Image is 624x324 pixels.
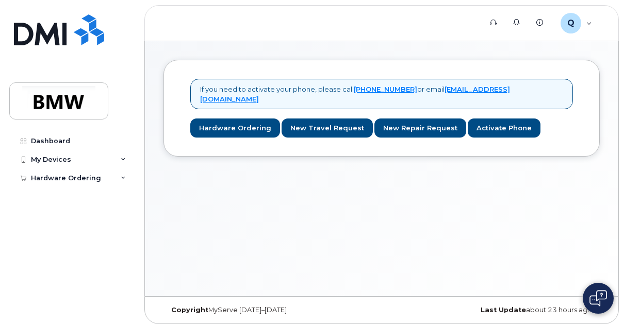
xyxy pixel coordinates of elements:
img: Open chat [589,290,607,306]
p: If you need to activate your phone, please call or email [200,84,563,104]
a: Hardware Ordering [190,118,280,138]
div: MyServe [DATE]–[DATE] [163,306,309,314]
strong: Copyright [171,306,208,314]
div: about 23 hours ago [454,306,600,314]
a: [EMAIL_ADDRESS][DOMAIN_NAME] [200,85,510,103]
strong: Last Update [481,306,526,314]
a: Activate Phone [468,118,540,138]
a: New Repair Request [374,118,466,138]
a: [PHONE_NUMBER] [354,85,417,93]
a: New Travel Request [282,118,373,138]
